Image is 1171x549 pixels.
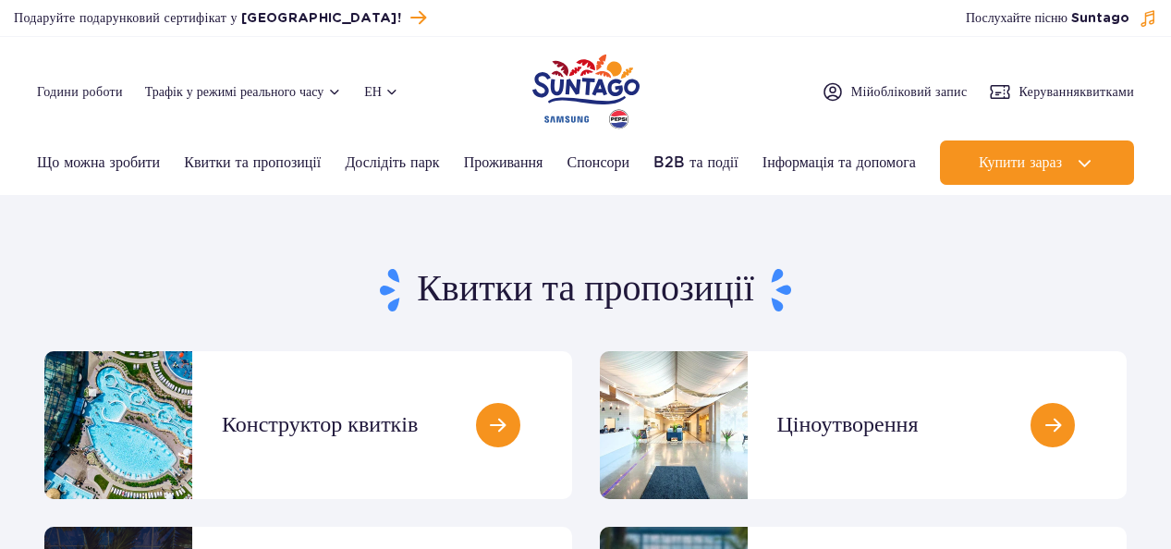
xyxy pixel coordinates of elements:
a: Спонсори [567,140,629,185]
a: Проживання [464,140,543,185]
font: Дослідіть парк [345,153,439,171]
font: Керування [1019,84,1080,99]
a: Години роботи [37,82,123,101]
font: Квитки та пропозиції [417,266,754,312]
button: Купити зараз [940,140,1134,185]
font: ен [364,84,382,99]
font: Що можна зробити [37,153,160,171]
font: квитками [1080,84,1134,99]
font: Спонсори [567,153,629,171]
a: Квитки та пропозиції [184,140,321,185]
font: обліковий запис [874,84,968,99]
a: Парк Польщі [532,46,640,131]
a: Що можна зробити [37,140,160,185]
font: Квитки та пропозиції [184,153,321,171]
font: Проживання [464,153,543,171]
a: B2B та події [653,140,738,185]
button: Трафік у режимі реального часу [145,84,342,99]
a: Дослідіть парк [345,140,439,185]
font: Трафік у режимі реального часу [145,84,323,99]
font: Мій [851,84,874,99]
font: Інформація та допомога [762,153,916,171]
font: Подаруйте подарунковий сертифікат у [GEOGRAPHIC_DATA]! [14,12,401,25]
button: ен [364,82,399,101]
a: Керуванняквитками [989,80,1134,103]
button: Послухайте пісню Suntago [966,9,1157,28]
font: Години роботи [37,84,123,99]
a: Інформація та допомога [762,140,916,185]
font: B2B та події [653,153,738,171]
a: Подаруйте подарунковий сертифікат у [GEOGRAPHIC_DATA]! [14,6,426,30]
font: Послухайте пісню Suntago [966,12,1129,25]
a: Мійобліковий запис [822,80,968,103]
